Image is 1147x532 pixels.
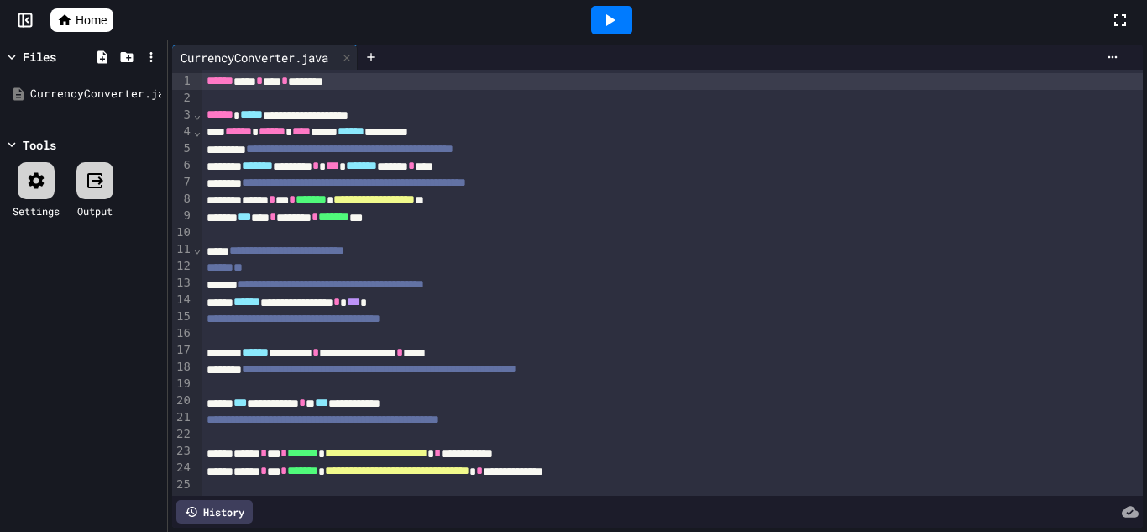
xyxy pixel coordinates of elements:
div: 14 [172,292,193,308]
div: 25 [172,477,193,493]
div: 13 [172,275,193,292]
div: History [176,500,253,524]
div: 18 [172,359,193,376]
div: 7 [172,174,193,191]
div: 16 [172,325,193,342]
div: 24 [172,460,193,477]
div: Output [77,203,113,219]
div: 10 [172,224,193,241]
div: Settings [13,203,60,219]
iframe: chat widget [1076,465,1130,515]
div: 21 [172,409,193,426]
span: Fold line [193,108,202,121]
div: CurrencyConverter.java [30,86,161,103]
a: Home [50,8,113,32]
div: 3 [172,107,193,124]
div: CurrencyConverter.java [172,45,358,70]
div: 20 [172,392,193,409]
div: 19 [172,376,193,392]
div: CurrencyConverter.java [172,49,337,66]
div: 6 [172,157,193,174]
div: Files [23,48,56,66]
div: 1 [172,73,193,90]
div: 17 [172,342,193,359]
div: 23 [172,443,193,460]
div: 9 [172,208,193,224]
div: 8 [172,191,193,208]
span: Fold line [193,242,202,255]
span: Fold line [193,124,202,138]
span: Home [76,12,107,29]
div: 12 [172,258,193,275]
div: 15 [172,308,193,325]
div: Tools [23,136,56,154]
div: 26 [172,492,193,509]
div: 4 [172,124,193,140]
div: 22 [172,426,193,443]
div: 5 [172,140,193,157]
div: 2 [172,90,193,107]
div: 11 [172,241,193,258]
iframe: chat widget [1008,392,1130,463]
